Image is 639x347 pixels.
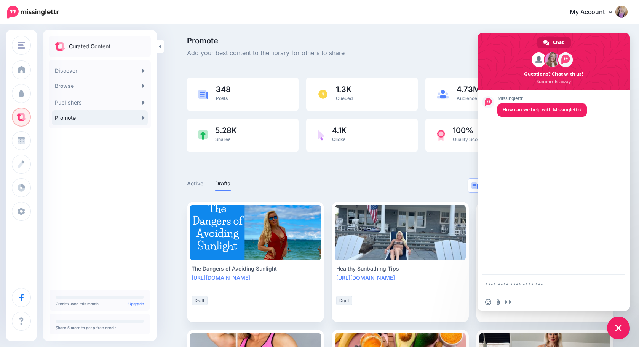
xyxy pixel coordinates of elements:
[187,37,345,44] span: Promote
[52,110,148,125] a: Promote
[187,179,204,188] a: Active
[69,42,110,51] p: Curated Content
[215,127,237,134] span: 5.28K
[216,95,228,101] span: Posts
[332,127,347,134] span: 4.1K
[215,179,231,188] a: Drafts
[562,3,628,22] a: My Account
[192,264,319,273] div: The Dangers of Avoiding Sunlight
[336,296,352,305] li: Draft
[336,86,353,93] span: 1.3K
[503,106,581,113] span: How can we help with Missinglettr?
[537,37,571,48] div: Chat
[437,130,445,141] img: prize-red.png
[457,95,477,101] span: Audience
[437,90,449,99] img: users-blue.png
[318,130,324,141] img: pointer-purple.png
[505,299,511,305] span: Audio message
[52,63,148,78] a: Discover
[457,86,480,93] span: 4.73M
[192,296,208,305] li: Draft
[18,42,25,49] img: menu.png
[198,130,208,140] img: share-green.png
[55,42,65,51] img: curate.png
[453,127,482,134] span: 100%
[216,86,231,93] span: 348
[453,136,482,142] span: Quality Score
[471,182,478,189] img: article-blue.png
[485,281,605,288] textarea: Compose your message...
[336,95,353,101] span: Queued
[336,264,464,273] div: Healthy Sunbathing Tips
[497,96,587,101] span: Missinglettr
[192,274,250,281] a: [URL][DOMAIN_NAME]
[215,136,230,142] span: Shares
[52,95,148,110] a: Publishers
[318,89,328,100] img: clock.png
[52,78,148,93] a: Browse
[553,37,564,48] span: Chat
[332,136,345,142] span: Clicks
[495,299,501,305] span: Send a file
[485,299,491,305] span: Insert an emoji
[607,317,630,339] div: Close chat
[198,90,208,98] img: article-blue.png
[187,48,345,58] span: Add your best content to the library for others to share
[336,274,395,281] a: [URL][DOMAIN_NAME]
[7,6,59,19] img: Missinglettr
